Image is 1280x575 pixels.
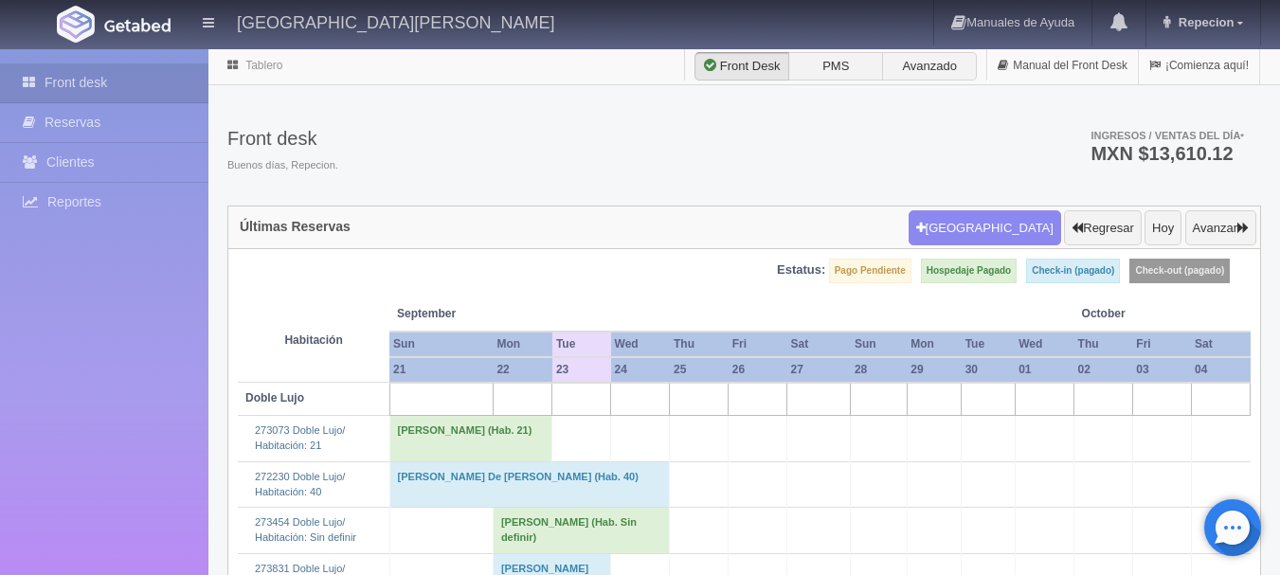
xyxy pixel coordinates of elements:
label: Hospedaje Pagado [921,259,1017,283]
label: Avanzado [882,52,977,81]
strong: Habitación [284,333,342,347]
a: Tablero [245,59,282,72]
th: Fri [729,332,787,357]
th: 28 [851,357,907,383]
th: Tue [552,332,611,357]
a: ¡Comienza aquí! [1139,47,1259,84]
a: 273073 Doble Lujo/Habitación: 21 [255,424,345,451]
th: 01 [1015,357,1073,383]
h3: MXN $13,610.12 [1091,144,1244,163]
span: October [1082,306,1183,322]
label: Check-in (pagado) [1026,259,1120,283]
a: Manual del Front Desk [987,47,1138,84]
th: 27 [786,357,850,383]
label: Front Desk [694,52,789,81]
a: 273454 Doble Lujo/Habitación: Sin definir [255,516,356,543]
th: Mon [493,332,552,357]
th: 26 [729,357,787,383]
h4: Últimas Reservas [240,220,351,234]
th: 24 [611,357,670,383]
th: 21 [389,357,493,383]
th: 25 [670,357,729,383]
th: Sun [389,332,493,357]
th: Thu [670,332,729,357]
th: 04 [1191,357,1251,383]
button: Hoy [1145,210,1181,246]
th: 22 [493,357,552,383]
img: Getabed [104,18,171,32]
a: 272230 Doble Lujo/Habitación: 40 [255,471,345,497]
label: PMS [788,52,883,81]
label: Check-out (pagado) [1129,259,1230,283]
th: Wed [1015,332,1073,357]
th: 30 [962,357,1016,383]
th: Wed [611,332,670,357]
span: September [397,306,545,322]
b: Doble Lujo [245,391,304,404]
th: Tue [962,332,1016,357]
button: Avanzar [1185,210,1256,246]
th: Sat [786,332,850,357]
h3: Front desk [227,128,338,149]
span: Ingresos / Ventas del día [1091,130,1244,141]
img: Getabed [57,6,95,43]
h4: [GEOGRAPHIC_DATA][PERSON_NAME] [237,9,554,33]
th: 23 [552,357,611,383]
th: Sun [851,332,907,357]
label: Pago Pendiente [829,259,911,283]
button: [GEOGRAPHIC_DATA] [909,210,1061,246]
td: [PERSON_NAME] (Hab. Sin definir) [493,508,670,553]
th: 03 [1132,357,1191,383]
span: Repecion [1174,15,1235,29]
td: [PERSON_NAME] (Hab. 21) [389,416,552,461]
th: Sat [1191,332,1251,357]
button: Regresar [1064,210,1141,246]
th: 29 [907,357,961,383]
span: Buenos días, Repecion. [227,158,338,173]
th: Fri [1132,332,1191,357]
th: Mon [907,332,961,357]
th: Thu [1074,332,1133,357]
td: [PERSON_NAME] De [PERSON_NAME] (Hab. 40) [389,461,670,507]
label: Estatus: [777,261,825,279]
th: 02 [1074,357,1133,383]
